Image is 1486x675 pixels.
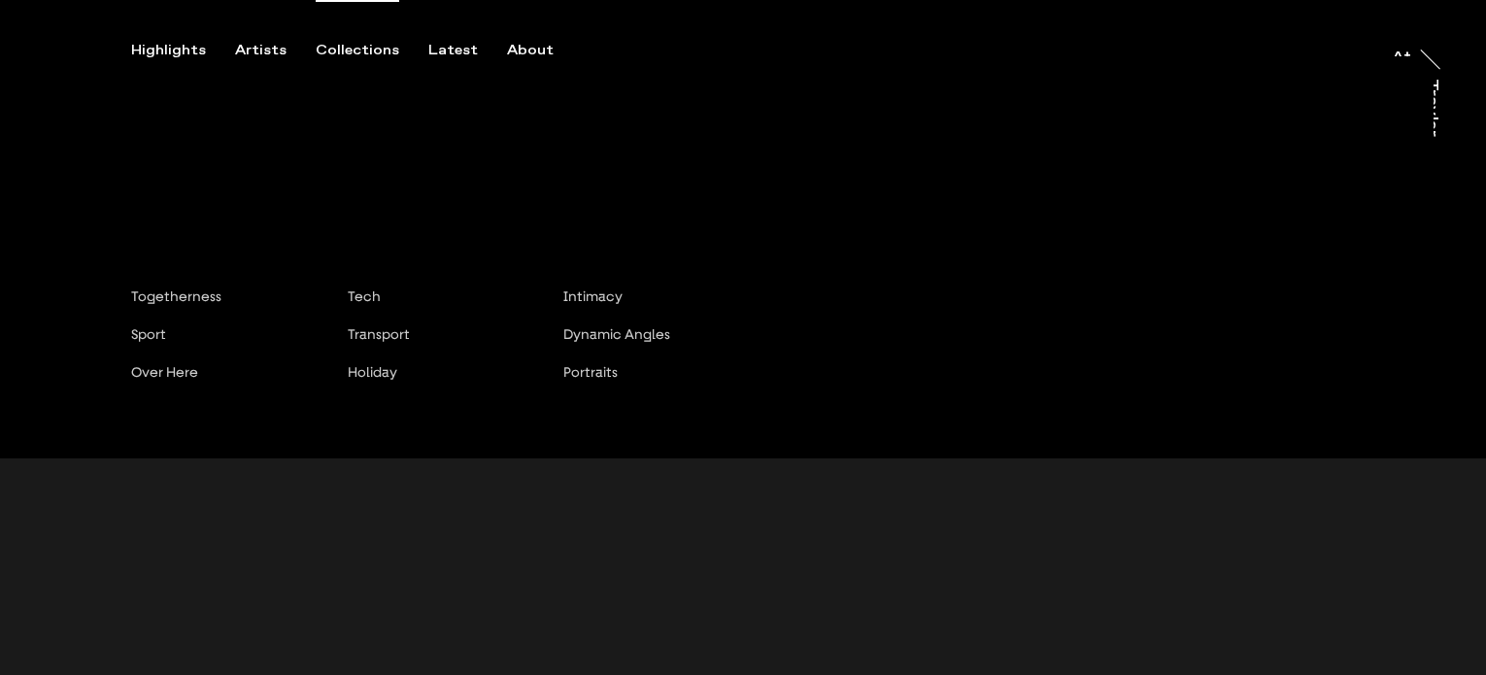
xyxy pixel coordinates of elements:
span: Dynamic Angles [563,326,670,342]
button: Sport [131,326,305,364]
a: At [1392,37,1411,56]
button: Dynamic Angles [563,326,714,364]
button: Highlights [131,42,235,59]
button: Holiday [348,364,522,402]
div: About [507,42,554,59]
button: Transport [348,326,522,364]
span: Holiday [348,364,397,380]
button: Portraits [563,364,714,402]
span: Intimacy [563,288,623,304]
button: Tech [348,288,522,326]
span: Over Here [131,364,198,380]
span: Portraits [563,364,618,380]
button: Over Here [131,364,305,402]
div: Artists [235,42,287,59]
span: Togetherness [131,288,221,304]
div: Trayler [1424,79,1439,137]
button: Latest [428,42,507,59]
span: Transport [348,326,410,342]
button: Artists [235,42,316,59]
button: Intimacy [563,288,714,326]
button: Togetherness [131,288,305,326]
a: Trayler [1434,79,1453,158]
button: About [507,42,583,59]
button: Collections [316,42,428,59]
p: The world of image making is constantly changing. Keep up with the trends with our curated collec... [131,116,920,232]
span: Sport [131,326,166,342]
div: Collections [316,42,399,59]
span: Tech [348,288,381,304]
div: Latest [428,42,478,59]
div: Highlights [131,42,206,59]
